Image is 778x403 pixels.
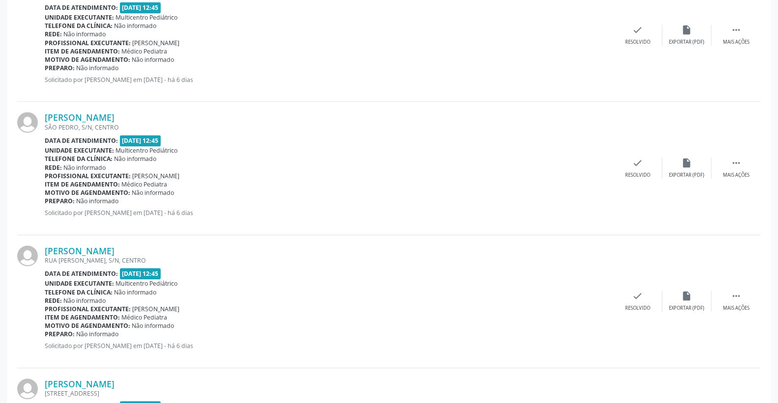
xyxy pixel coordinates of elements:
[682,291,692,301] i: insert_drive_file
[45,22,113,30] b: Telefone da clínica:
[45,172,131,180] b: Profissional executante:
[723,39,749,46] div: Mais ações
[133,39,180,47] span: [PERSON_NAME]
[45,188,130,197] b: Motivo de agendamento:
[625,172,650,179] div: Resolvido
[45,13,114,22] b: Unidade executante:
[64,296,106,305] span: Não informado
[625,39,650,46] div: Resolvido
[133,305,180,313] span: [PERSON_NAME]
[116,146,178,155] span: Multicentro Pediátrico
[132,188,174,197] span: Não informado
[120,268,161,279] span: [DATE] 12:45
[77,64,119,72] span: Não informado
[45,245,115,256] a: [PERSON_NAME]
[115,22,157,30] span: Não informado
[64,163,106,172] span: Não informado
[45,342,613,350] p: Solicitado por [PERSON_NAME] em [DATE] - há 6 dias
[122,47,168,55] span: Médico Pediatra
[115,155,157,163] span: Não informado
[45,30,62,38] b: Rede:
[731,291,742,301] i: 
[77,330,119,338] span: Não informado
[45,305,131,313] b: Profissional executante:
[669,305,705,312] div: Exportar (PDF)
[45,64,75,72] b: Preparo:
[633,158,643,168] i: check
[45,3,118,12] b: Data de atendimento:
[77,197,119,205] span: Não informado
[633,291,643,301] i: check
[45,123,613,132] div: SÃO PEDRO, S/N, CENTRO
[45,47,120,55] b: Item de agendamento:
[17,245,38,266] img: img
[45,146,114,155] b: Unidade executante:
[45,279,114,288] b: Unidade executante:
[116,13,178,22] span: Multicentro Pediátrico
[122,313,168,322] span: Médico Pediatra
[682,25,692,35] i: insert_drive_file
[669,39,705,46] div: Exportar (PDF)
[17,378,38,399] img: img
[133,172,180,180] span: [PERSON_NAME]
[625,305,650,312] div: Resolvido
[682,158,692,168] i: insert_drive_file
[116,279,178,288] span: Multicentro Pediátrico
[723,172,749,179] div: Mais ações
[120,2,161,13] span: [DATE] 12:45
[115,288,157,296] span: Não informado
[45,288,113,296] b: Telefone da clínica:
[45,55,130,64] b: Motivo de agendamento:
[45,256,613,265] div: RUA [PERSON_NAME], S/N, CENTRO
[731,158,742,168] i: 
[132,55,174,64] span: Não informado
[45,330,75,338] b: Preparo:
[132,322,174,330] span: Não informado
[45,136,118,145] b: Data de atendimento:
[45,163,62,172] b: Rede:
[45,378,115,389] a: [PERSON_NAME]
[120,135,161,146] span: [DATE] 12:45
[45,322,130,330] b: Motivo de agendamento:
[45,269,118,278] b: Data de atendimento:
[45,209,613,217] p: Solicitado por [PERSON_NAME] em [DATE] - há 6 dias
[45,180,120,188] b: Item de agendamento:
[45,313,120,322] b: Item de agendamento:
[45,112,115,123] a: [PERSON_NAME]
[633,25,643,35] i: check
[122,180,168,188] span: Médico Pediatra
[45,76,613,84] p: Solicitado por [PERSON_NAME] em [DATE] - há 6 dias
[17,112,38,133] img: img
[45,39,131,47] b: Profissional executante:
[45,389,613,398] div: [STREET_ADDRESS]
[45,296,62,305] b: Rede:
[669,172,705,179] div: Exportar (PDF)
[731,25,742,35] i: 
[64,30,106,38] span: Não informado
[723,305,749,312] div: Mais ações
[45,155,113,163] b: Telefone da clínica:
[45,197,75,205] b: Preparo:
